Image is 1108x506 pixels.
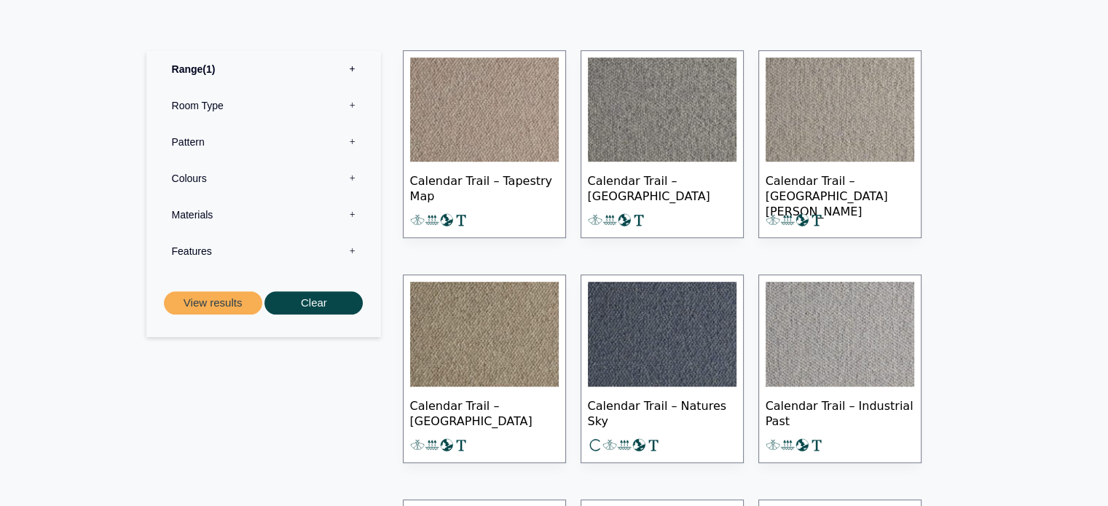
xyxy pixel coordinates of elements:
[403,274,566,463] a: Calendar Trail – [GEOGRAPHIC_DATA]
[410,162,559,213] span: Calendar Trail – Tapestry Map
[157,233,370,269] label: Features
[581,274,744,463] a: Calendar Trail – Natures Sky
[164,291,262,315] button: View results
[157,124,370,160] label: Pattern
[157,87,370,124] label: Room Type
[588,162,736,213] span: Calendar Trail – [GEOGRAPHIC_DATA]
[264,291,363,315] button: Clear
[403,50,566,239] a: Calendar Trail – Tapestry Map
[410,387,559,438] span: Calendar Trail – [GEOGRAPHIC_DATA]
[157,160,370,197] label: Colours
[758,50,922,239] a: Calendar Trail – [GEOGRAPHIC_DATA][PERSON_NAME]
[766,387,914,438] span: Calendar Trail – Industrial Past
[157,197,370,233] label: Materials
[588,387,736,438] span: Calendar Trail – Natures Sky
[157,51,370,87] label: Range
[203,63,215,75] span: 1
[766,162,914,213] span: Calendar Trail – [GEOGRAPHIC_DATA][PERSON_NAME]
[581,50,744,239] a: Calendar Trail – [GEOGRAPHIC_DATA]
[758,274,922,463] a: Calendar Trail – Industrial Past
